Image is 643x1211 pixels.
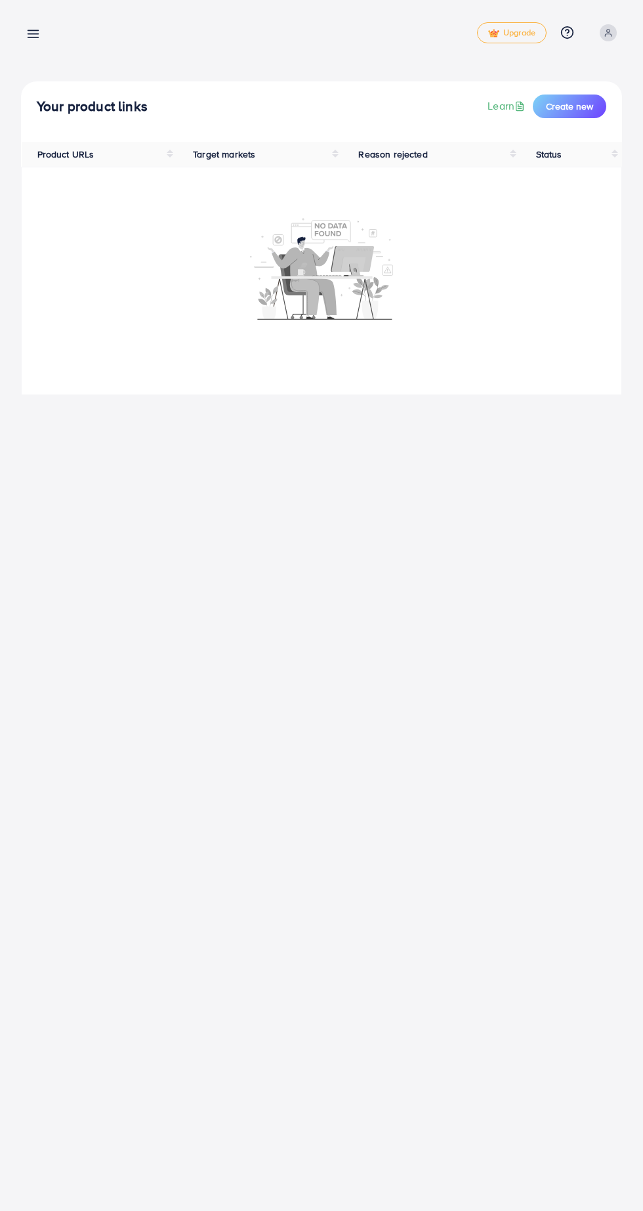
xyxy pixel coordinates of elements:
[193,148,255,161] span: Target markets
[487,98,528,114] a: Learn
[533,95,606,118] button: Create new
[488,28,535,38] span: Upgrade
[37,148,94,161] span: Product URLs
[358,148,427,161] span: Reason rejected
[250,217,393,320] img: No account
[37,98,148,115] h4: Your product links
[536,148,562,161] span: Status
[488,29,499,38] img: tick
[477,22,547,43] a: tickUpgrade
[546,100,593,113] span: Create new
